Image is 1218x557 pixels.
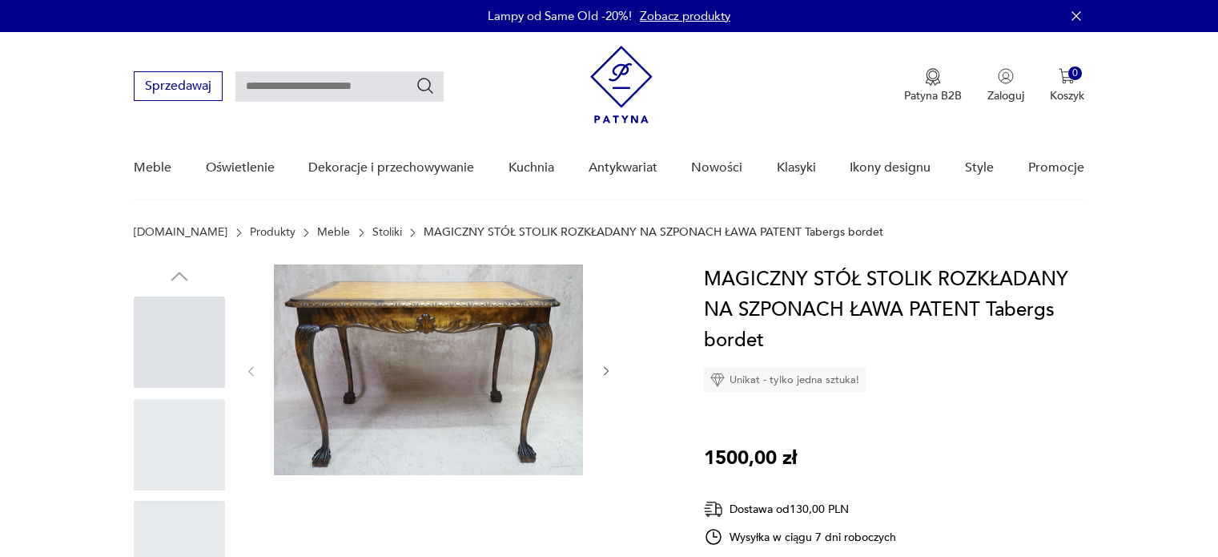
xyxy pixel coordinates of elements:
[134,226,227,239] a: [DOMAIN_NAME]
[134,71,223,101] button: Sprzedawaj
[965,137,994,199] a: Style
[372,226,402,239] a: Stoliki
[904,68,962,103] button: Patyna B2B
[317,226,350,239] a: Meble
[691,137,742,199] a: Nowości
[308,137,474,199] a: Dekoracje i przechowywanie
[987,68,1024,103] button: Zaloguj
[206,137,275,199] a: Oświetlenie
[590,46,653,123] img: Patyna - sklep z meblami i dekoracjami vintage
[704,443,797,474] p: 1500,00 zł
[134,82,223,93] a: Sprzedawaj
[904,68,962,103] a: Ikona medaluPatyna B2B
[134,137,171,199] a: Meble
[589,137,657,199] a: Antykwariat
[416,76,435,95] button: Szukaj
[1068,67,1082,80] div: 0
[488,8,632,24] p: Lampy od Same Old -20%!
[424,226,883,239] p: MAGICZNY STÓŁ STOLIK ROZKŁADANY NA SZPONACH ŁAWA PATENT Tabergs bordet
[987,88,1024,103] p: Zaloguj
[777,137,816,199] a: Klasyki
[509,137,554,199] a: Kuchnia
[704,368,866,392] div: Unikat - tylko jedna sztuka!
[1059,68,1075,84] img: Ikona koszyka
[704,499,896,519] div: Dostawa od 130,00 PLN
[1050,68,1084,103] button: 0Koszyk
[904,88,962,103] p: Patyna B2B
[640,8,730,24] a: Zobacz produkty
[704,499,723,519] img: Ikona dostawy
[1028,137,1084,199] a: Promocje
[1050,88,1084,103] p: Koszyk
[704,264,1084,356] h1: MAGICZNY STÓŁ STOLIK ROZKŁADANY NA SZPONACH ŁAWA PATENT Tabergs bordet
[850,137,931,199] a: Ikony designu
[704,527,896,547] div: Wysyłka w ciągu 7 dni roboczych
[998,68,1014,84] img: Ikonka użytkownika
[710,373,725,387] img: Ikona diamentu
[274,264,583,475] img: Zdjęcie produktu MAGICZNY STÓŁ STOLIK ROZKŁADANY NA SZPONACH ŁAWA PATENT Tabergs bordet
[925,68,941,86] img: Ikona medalu
[250,226,295,239] a: Produkty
